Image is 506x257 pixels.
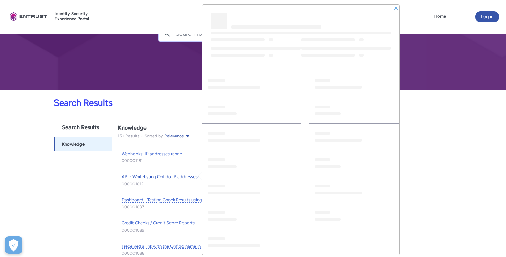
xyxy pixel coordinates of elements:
[122,151,182,156] span: Webhooks: IP addresses range
[5,236,22,254] button: Open Preferences
[122,204,144,210] lightning-formatted-text: 000001037
[122,197,251,203] span: Dashboard - Testing Check Results using a Sandbox Environment
[54,137,112,151] a: Knowledge
[140,133,190,139] div: Sorted by
[122,174,198,179] span: API - Whitelisting Onfido IP addresses
[122,227,144,233] lightning-formatted-text: 000001089
[118,124,396,131] div: Knowledge
[5,236,22,254] div: Cookie Preferences
[122,181,144,187] lightning-formatted-text: 000001012
[4,96,402,110] p: Search Results
[122,158,143,164] lightning-formatted-text: 000001181
[122,250,144,256] lightning-formatted-text: 000001088
[475,11,499,22] button: Log in
[118,133,140,139] p: 15 + Results
[122,220,195,225] span: Credit Checks / Credit Score Reports
[62,141,85,148] span: Knowledge
[140,134,144,138] span: •
[432,11,448,22] a: Home
[394,5,399,10] button: Close
[164,133,190,139] button: Relevance
[54,118,112,137] h1: Search Results
[122,244,239,249] span: I received a link with the Onfido name in it. What is this link?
